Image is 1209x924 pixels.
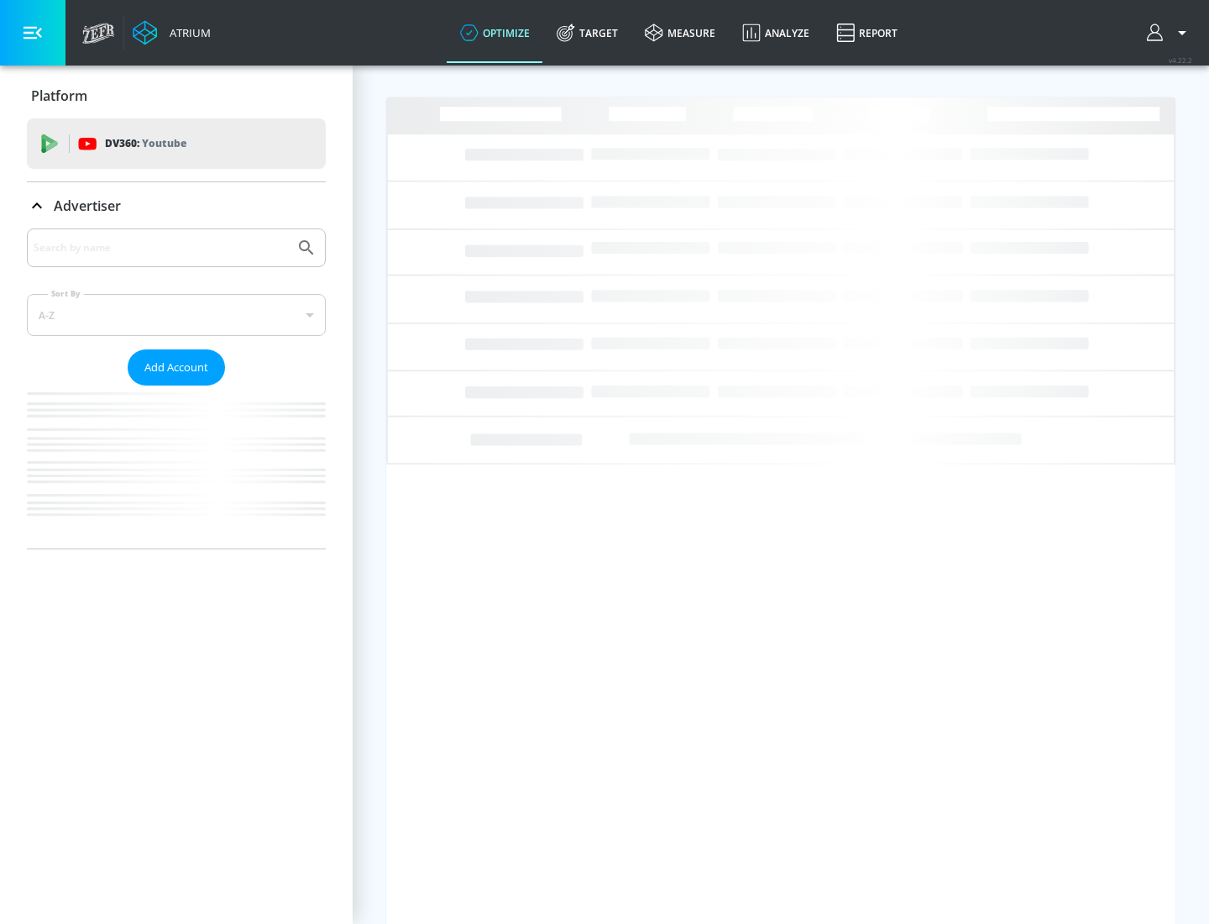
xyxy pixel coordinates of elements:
a: Atrium [133,20,211,45]
p: DV360: [105,134,186,153]
div: DV360: Youtube [27,118,326,169]
div: Platform [27,72,326,119]
label: Sort By [48,288,84,299]
p: Advertiser [54,197,121,215]
button: Add Account [128,349,225,386]
nav: list of Advertiser [27,386,326,549]
div: Atrium [163,25,211,40]
a: Analyze [729,3,823,63]
a: Target [543,3,631,63]
span: Add Account [144,358,208,377]
a: Report [823,3,911,63]
input: Search by name [34,237,288,259]
p: Platform [31,87,87,105]
p: Youtube [142,134,186,152]
a: optimize [447,3,543,63]
a: measure [631,3,729,63]
span: v 4.22.2 [1169,55,1192,65]
div: A-Z [27,294,326,336]
div: Advertiser [27,228,326,549]
div: Advertiser [27,182,326,229]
